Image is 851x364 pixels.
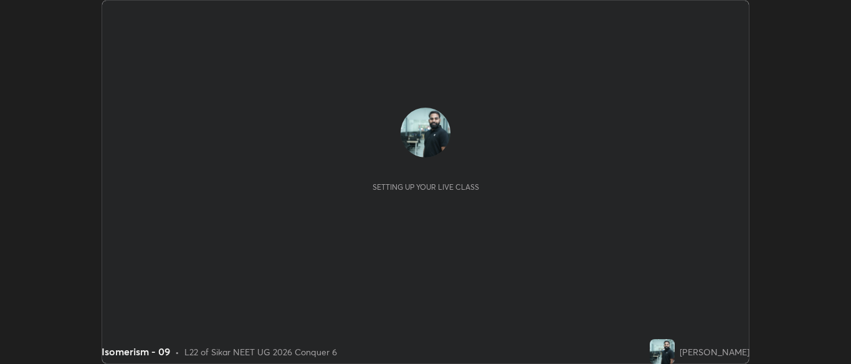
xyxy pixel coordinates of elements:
div: L22 of Sikar NEET UG 2026 Conquer 6 [184,345,337,358]
div: Isomerism - 09 [102,344,170,359]
div: [PERSON_NAME] [680,345,749,358]
img: 458855d34a904919bf64d220e753158f.jpg [401,108,450,157]
div: Setting up your live class [373,182,479,192]
div: • [175,345,179,358]
img: 458855d34a904919bf64d220e753158f.jpg [650,339,675,364]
